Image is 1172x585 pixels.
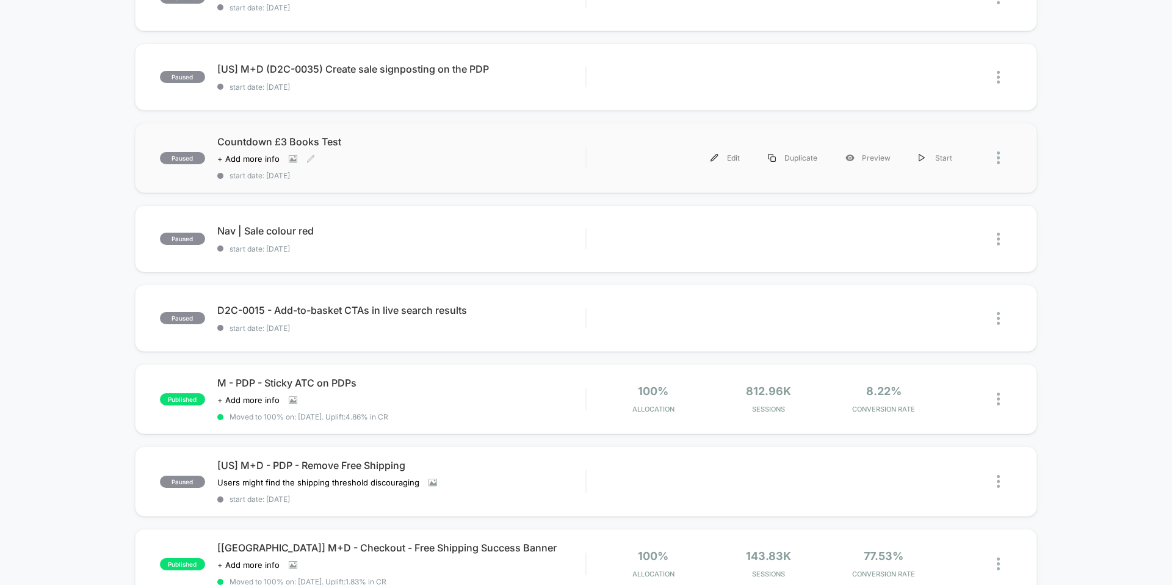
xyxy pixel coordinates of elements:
[919,154,925,162] img: menu
[829,405,938,413] span: CONVERSION RATE
[997,71,1000,84] img: close
[754,144,831,172] div: Duplicate
[997,233,1000,245] img: close
[714,570,823,578] span: Sessions
[711,154,718,162] img: menu
[217,542,585,554] span: [[GEOGRAPHIC_DATA]] M+D - Checkout - Free Shipping Success Banner
[997,393,1000,405] img: close
[997,558,1000,570] img: close
[829,570,938,578] span: CONVERSION RATE
[638,550,668,562] span: 100%
[632,570,675,578] span: Allocation
[997,475,1000,488] img: close
[746,550,791,562] span: 143.83k
[746,385,791,398] span: 812.96k
[217,154,280,164] span: + Add more info
[217,304,585,316] span: D2C-0015 - Add-to-basket CTAs in live search results
[160,233,205,245] span: paused
[638,385,668,398] span: 100%
[696,144,754,172] div: Edit
[160,558,205,570] span: published
[217,459,585,471] span: [US] M+D - PDP - Remove Free Shipping
[217,3,585,12] span: start date: [DATE]
[217,560,280,570] span: + Add more info
[997,312,1000,325] img: close
[217,82,585,92] span: start date: [DATE]
[217,324,585,333] span: start date: [DATE]
[768,154,776,162] img: menu
[217,244,585,253] span: start date: [DATE]
[217,63,585,75] span: [US] M+D (D2C-0035) Create sale signposting on the PDP
[714,405,823,413] span: Sessions
[160,152,205,164] span: paused
[217,136,585,148] span: Countdown £3 Books Test
[160,312,205,324] span: paused
[217,377,585,389] span: M - PDP - Sticky ATC on PDPs
[160,476,205,488] span: paused
[217,495,585,504] span: start date: [DATE]
[217,478,419,487] span: Users might find the shipping threshold discouraging
[217,225,585,237] span: Nav | Sale colour red
[217,395,280,405] span: + Add more info
[217,171,585,180] span: start date: [DATE]
[997,151,1000,164] img: close
[831,144,905,172] div: Preview
[864,550,903,562] span: 77.53%
[160,393,205,405] span: published
[866,385,902,398] span: 8.22%
[230,412,388,421] span: Moved to 100% on: [DATE] . Uplift: 4.86% in CR
[632,405,675,413] span: Allocation
[160,71,205,83] span: paused
[905,144,966,172] div: Start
